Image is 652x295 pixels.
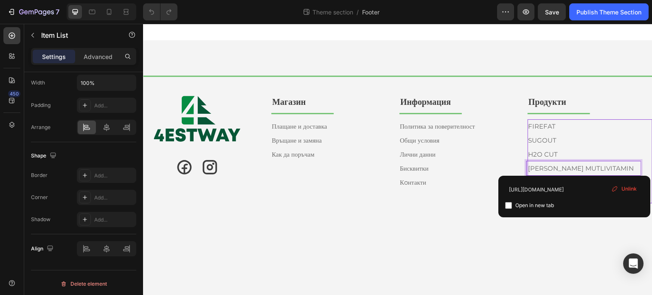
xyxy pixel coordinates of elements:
[31,171,48,179] div: Border
[257,126,292,135] a: Лични данни
[384,152,497,166] div: Rich Text Editor. Editing area: main
[94,102,134,110] div: Add...
[31,79,45,87] div: Width
[623,253,644,274] div: Open Intercom Messenger
[515,200,554,211] span: Open in new tab
[257,140,286,149] a: Бисквитки
[384,138,497,152] div: Rich Text Editor. Editing area: main
[31,124,51,131] div: Arrange
[257,112,296,121] a: Общи условия
[56,7,59,17] p: 7
[42,52,66,61] p: Settings
[94,194,134,202] div: Add...
[384,96,497,110] div: Rich Text Editor. Editing area: main
[143,24,652,295] iframe: To enrich screen reader interactions, please activate Accessibility in Grammarly extension settings
[385,126,415,135] a: H2O CUT
[31,101,51,109] div: Padding
[60,279,107,289] div: Delete element
[257,155,283,163] a: Кoнтакти
[84,52,112,61] p: Advanced
[621,185,637,193] span: Unlink
[31,194,48,201] div: Corner
[31,277,136,291] button: Delete element
[385,112,413,121] a: SUGOUT
[385,72,509,84] h2: Продукти
[538,3,566,20] button: Save
[362,8,379,17] span: Footer
[94,172,134,180] div: Add...
[576,8,641,17] div: Publish Theme Section
[8,90,20,97] div: 450
[31,150,58,162] div: Shape
[384,110,497,124] div: Rich Text Editor. Editing area: main
[256,72,381,84] h2: Информация
[385,139,496,150] p: ⁠⁠⁠⁠⁠⁠⁠
[31,243,55,255] div: Align
[545,8,559,16] span: Save
[385,155,496,163] a: AYKI STRONG ROSEHIP & ARONIA
[77,75,136,90] input: Auto
[311,8,355,17] span: Theme section
[505,183,644,196] input: Paste link here
[385,140,491,149] a: [PERSON_NAME] MUTLIVITAMIN
[385,169,469,177] a: AYKI STRONG VITAMIN D3
[143,3,177,20] div: Undo/Redo
[3,3,63,20] button: 7
[94,216,134,224] div: Add...
[569,3,649,20] button: Publish Theme Section
[357,8,359,17] span: /
[41,30,113,40] p: Item List
[257,98,332,107] a: Политика за поверителност
[384,166,497,180] div: Rich Text Editor. Editing area: main
[384,124,497,138] div: Rich Text Editor. Editing area: main
[385,98,413,107] a: FIREFAT
[31,216,51,223] div: Shadow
